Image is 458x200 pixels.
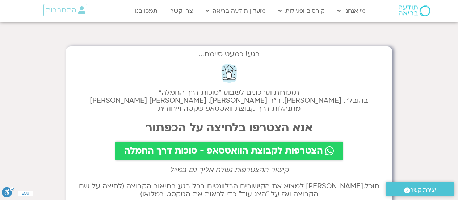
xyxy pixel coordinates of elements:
h2: קישור ההצטרפות נשלח אליך גם במייל [73,166,385,174]
img: תודעה בריאה [399,5,430,16]
h2: אנא הצטרפו בלחיצה על הכפתור [73,121,385,134]
a: יצירת קשר [386,182,454,196]
a: תמכו בנו [131,4,161,18]
h2: תזכורות ועדכונים לשבוע "סוכות דרך החמלה" בהובלת [PERSON_NAME], ד״ר [PERSON_NAME], [PERSON_NAME] [... [73,89,385,113]
a: התחברות [43,4,87,16]
span: התחברות [46,6,76,14]
a: הצטרפות לקבוצת הוואטסאפ - סוכות דרך החמלה [115,142,343,160]
a: מועדון תודעה בריאה [202,4,269,18]
a: מי אנחנו [334,4,369,18]
h2: תוכל.[PERSON_NAME] למצוא את הקישורים הרלוונטים בכל רגע בתיאור הקבוצה (לחיצה על שם הקבוצה ואז על ״... [73,182,385,198]
a: קורסים ופעילות [275,4,328,18]
span: יצירת קשר [410,185,436,195]
span: הצטרפות לקבוצת הוואטסאפ - סוכות דרך החמלה [124,146,323,156]
a: צרו קשר [167,4,197,18]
